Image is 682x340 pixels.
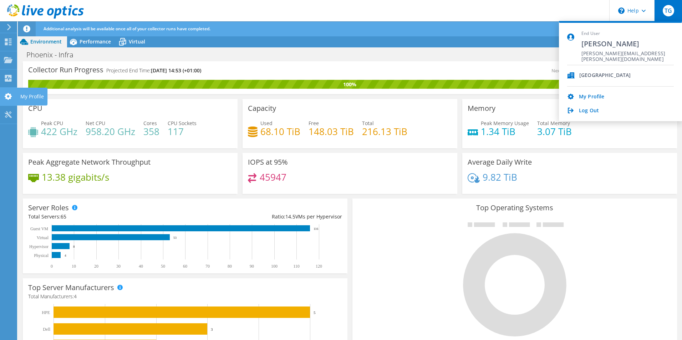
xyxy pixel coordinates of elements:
div: 100% [28,81,672,88]
div: My Profile [17,88,47,105]
span: Peak Memory Usage [481,120,529,127]
span: Used [260,120,273,127]
h4: 422 GHz [41,128,77,135]
div: [GEOGRAPHIC_DATA] [579,72,631,79]
span: Performance [80,38,111,45]
h3: Peak Aggregate Network Throughput [28,158,151,166]
span: CPU Sockets [168,120,197,127]
span: 65 [61,213,66,220]
span: End User [581,31,674,37]
h4: 45947 [260,173,286,181]
span: [DATE] 14:53 (+01:00) [151,67,201,74]
h4: 216.13 TiB [362,128,407,135]
h4: 958.20 GHz [86,128,135,135]
h1: Phoenix - Infra [23,51,85,59]
text: Hypervisor [29,244,49,249]
text: 116 [314,227,319,231]
div: Total Servers: [28,213,185,221]
h4: 9.82 TiB [483,173,517,181]
h3: IOPS at 95% [248,158,288,166]
text: 5 [314,310,316,315]
text: 90 [250,264,254,269]
span: Peak CPU [41,120,63,127]
text: 3 [211,327,213,331]
text: 20 [94,264,98,269]
text: 110 [293,264,300,269]
text: Physical [34,253,49,258]
text: 120 [316,264,322,269]
span: Total Memory [537,120,570,127]
h3: Average Daily Write [468,158,532,166]
h4: Projected End Time: [106,67,201,74]
h4: Total Manufacturers: [28,293,342,300]
span: 14.5 [285,213,295,220]
h4: 148.03 TiB [309,128,354,135]
h3: Server Roles [28,204,69,212]
span: [PERSON_NAME] [581,39,674,48]
span: 4 [74,293,77,300]
h4: 3.07 TiB [537,128,572,135]
text: 50 [161,264,165,269]
text: 80 [228,264,232,269]
text: HPE [42,310,50,315]
text: 8 [73,245,75,248]
span: Next recalculation available at [551,67,668,74]
h4: 117 [168,128,197,135]
span: Net CPU [86,120,105,127]
h4: 1.34 TiB [481,128,529,135]
div: Ratio: VMs per Hypervisor [185,213,342,221]
span: Cores [143,120,157,127]
h3: Top Operating Systems [358,204,672,212]
h3: CPU [28,104,42,112]
h4: 68.10 TiB [260,128,300,135]
text: Dell [43,327,50,332]
text: 100 [271,264,278,269]
svg: \n [618,7,625,14]
h3: Memory [468,104,495,112]
h4: 358 [143,128,159,135]
text: 60 [183,264,187,269]
text: 10 [72,264,76,269]
h3: Top Server Manufacturers [28,284,114,292]
span: Environment [30,38,62,45]
text: Virtual [37,235,49,240]
h3: Capacity [248,104,276,112]
span: TG [663,5,674,16]
text: Guest VM [30,226,48,231]
text: 40 [139,264,143,269]
h4: 13.38 gigabits/s [42,173,109,181]
text: 70 [205,264,210,269]
text: 53 [173,236,177,239]
span: Virtual [129,38,145,45]
span: Free [309,120,319,127]
span: Total [362,120,374,127]
span: Additional analysis will be available once all of your collector runs have completed. [44,26,210,32]
text: 4 [65,254,66,257]
text: 0 [51,264,53,269]
span: [PERSON_NAME][EMAIL_ADDRESS][PERSON_NAME][DOMAIN_NAME] [581,51,674,57]
a: Log Out [579,108,599,114]
a: My Profile [579,94,604,101]
text: 30 [116,264,121,269]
